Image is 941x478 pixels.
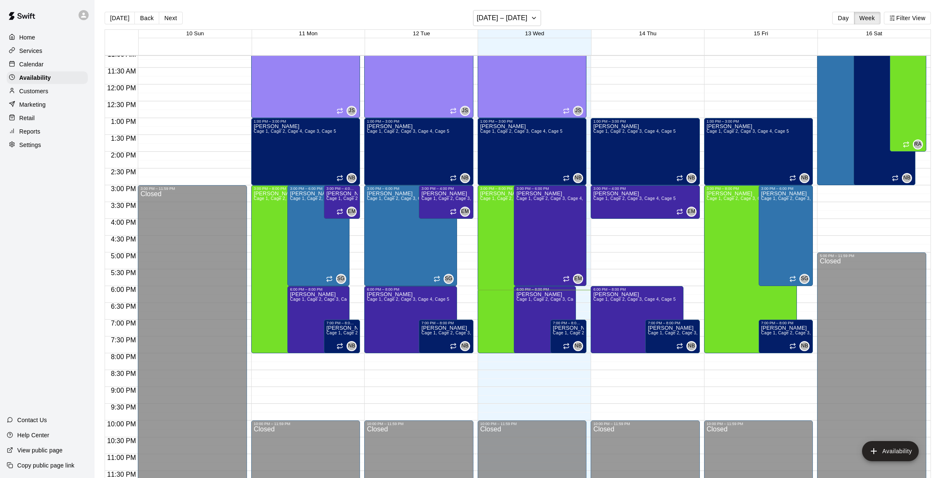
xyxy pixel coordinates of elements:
[290,186,347,191] div: 3:00 PM – 6:00 PM
[707,422,811,426] div: 10:00 PM – 11:59 PM
[686,341,697,351] div: Nate Betances
[462,107,468,115] span: JS
[19,100,46,109] p: Marketing
[109,252,138,260] span: 5:00 PM
[854,12,881,24] button: Week
[688,207,696,216] span: EM
[254,119,358,123] div: 1:00 PM – 3:00 PM
[186,30,204,37] button: 10 Sun
[801,174,808,182] span: NB
[480,422,584,426] div: 10:00 PM – 11:59 PM
[7,31,88,44] div: Home
[759,185,813,286] div: 3:00 PM – 6:00 PM: Available
[676,343,683,349] span: Recurring availability
[105,101,138,108] span: 12:30 PM
[17,431,49,439] p: Help Center
[326,196,409,201] span: Cage 1, Cage 2, Cage 3, Cage 4, Cage 5
[478,185,539,353] div: 3:00 PM – 8:00 PM: Available
[134,12,159,24] button: Back
[348,207,356,216] span: EM
[686,173,697,183] div: Nate Betances
[326,321,357,325] div: 7:00 PM – 8:00 PM
[516,196,599,201] span: Cage 1, Cage 2, Cage 3, Cage 4, Cage 5
[799,274,810,284] div: Shaun Garceau
[754,30,768,37] button: 15 Fri
[159,12,182,24] button: Next
[707,186,794,191] div: 3:00 PM – 8:00 PM
[575,107,581,115] span: JS
[367,119,471,123] div: 1:00 PM – 3:00 PM
[480,129,562,134] span: Cage 1, Cage 2, Cage 3, Cage 4, Cage 5
[105,454,138,461] span: 11:00 PM
[801,275,808,283] span: SG
[290,297,372,302] span: Cage 1, Cage 2, Cage 3, Cage 4, Cage 5
[480,119,584,123] div: 1:00 PM – 3:00 PM
[799,173,810,183] div: Nate Betances
[575,174,582,182] span: NB
[19,47,42,55] p: Services
[553,321,584,325] div: 7:00 PM – 8:00 PM
[478,118,587,185] div: 1:00 PM – 3:00 PM: Available
[348,174,355,182] span: NB
[421,331,504,335] span: Cage 1, Cage 2, Cage 3, Cage 4, Cage 5
[648,331,730,335] span: Cage 1, Cage 2, Cage 3, Cage 4, Cage 5
[364,286,457,353] div: 6:00 PM – 8:00 PM: Available
[593,297,676,302] span: Cage 1, Cage 2, Cage 3, Cage 4, Cage 5
[593,129,676,134] span: Cage 1, Cage 2, Cage 3, Cage 4, Cage 5
[450,108,457,114] span: Recurring availability
[348,342,355,350] span: NB
[704,118,813,185] div: 1:00 PM – 3:00 PM: Available
[761,196,861,201] span: Cage 1, Cage 2, Cage 3, Cage 4, Cage 5, Bullpen
[434,276,440,282] span: Recurring availability
[573,274,583,284] div: Eddy Milian
[109,219,138,226] span: 4:00 PM
[299,30,318,37] button: 11 Mon
[574,275,582,283] span: EM
[324,320,360,353] div: 7:00 PM – 8:00 PM: Available
[707,196,789,201] span: Cage 1, Cage 2, Cage 3, Cage 4, Cage 5
[866,30,883,37] button: 16 Sat
[7,98,88,111] a: Marketing
[109,152,138,159] span: 2:00 PM
[105,420,138,428] span: 10:00 PM
[563,175,570,181] span: Recurring availability
[686,207,697,217] div: Eddy Milian
[7,45,88,57] a: Services
[367,196,467,201] span: Cage 1, Cage 2, Cage 3, Cage 4, Cage 5, Bullpen
[789,175,796,181] span: Recurring availability
[593,422,697,426] div: 10:00 PM – 11:59 PM
[593,119,697,123] div: 1:00 PM – 3:00 PM
[19,114,35,122] p: Retail
[17,416,47,424] p: Contact Us
[254,186,310,191] div: 3:00 PM – 8:00 PM
[450,208,457,215] span: Recurring availability
[290,287,347,292] div: 6:00 PM – 8:00 PM
[109,387,138,394] span: 9:00 PM
[789,343,796,349] span: Recurring availability
[337,275,344,283] span: SG
[890,17,926,152] div: 10:00 AM – 2:00 PM: Available
[109,286,138,293] span: 6:00 PM
[7,112,88,124] div: Retail
[324,185,360,219] div: 3:00 PM – 4:00 PM: Available
[593,196,676,201] span: Cage 1, Cage 2, Cage 3, Cage 4, Cage 5
[413,30,430,37] span: 12 Tue
[251,118,360,185] div: 1:00 PM – 3:00 PM: Available
[461,174,468,182] span: NB
[17,446,63,454] p: View public page
[290,196,390,201] span: Cage 1, Cage 2, Cage 3, Cage 4, Cage 5, Bullpen
[450,175,457,181] span: Recurring availability
[473,10,541,26] button: [DATE] – [DATE]
[7,85,88,97] a: Customers
[109,336,138,344] span: 7:30 PM
[19,60,44,68] p: Calendar
[688,342,695,350] span: NB
[105,84,138,92] span: 12:00 PM
[761,321,811,325] div: 7:00 PM – 8:00 PM
[902,173,912,183] div: Nate Betances
[7,58,88,71] a: Calendar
